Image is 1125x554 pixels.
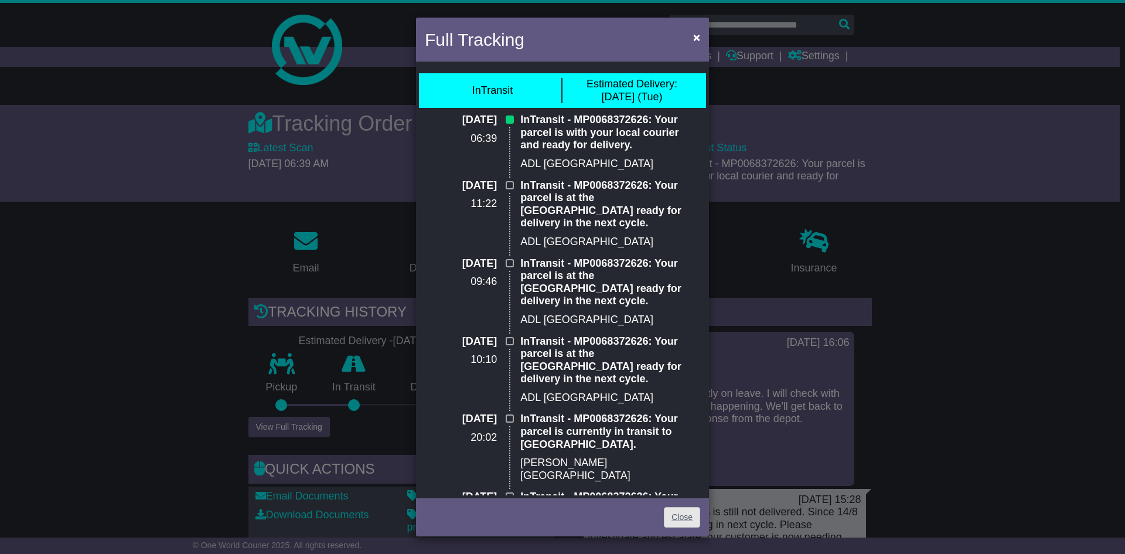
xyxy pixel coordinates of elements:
[425,413,497,426] p: [DATE]
[587,78,677,103] div: [DATE] (Tue)
[587,78,677,90] span: Estimated Delivery:
[520,457,700,482] p: [PERSON_NAME][GEOGRAPHIC_DATA]
[693,30,700,44] span: ×
[687,25,706,49] button: Close
[520,392,700,405] p: ADL [GEOGRAPHIC_DATA]
[472,84,513,97] div: InTransit
[425,26,524,53] h4: Full Tracking
[425,335,497,348] p: [DATE]
[425,132,497,145] p: 06:39
[425,431,497,444] p: 20:02
[425,354,497,366] p: 10:10
[425,114,497,127] p: [DATE]
[520,413,700,451] p: InTransit - MP0068372626: Your parcel is currently in transit to [GEOGRAPHIC_DATA].
[520,257,700,308] p: InTransit - MP0068372626: Your parcel is at the [GEOGRAPHIC_DATA] ready for delivery in the next ...
[520,179,700,230] p: InTransit - MP0068372626: Your parcel is at the [GEOGRAPHIC_DATA] ready for delivery in the next ...
[425,276,497,288] p: 09:46
[520,236,700,249] p: ADL [GEOGRAPHIC_DATA]
[664,507,700,528] a: Close
[425,257,497,270] p: [DATE]
[520,158,700,171] p: ADL [GEOGRAPHIC_DATA]
[520,314,700,327] p: ADL [GEOGRAPHIC_DATA]
[520,491,700,529] p: InTransit - MP0068372626: Your parcel has been received at [GEOGRAPHIC_DATA].
[520,335,700,386] p: InTransit - MP0068372626: Your parcel is at the [GEOGRAPHIC_DATA] ready for delivery in the next ...
[425,491,497,504] p: [DATE]
[425,198,497,210] p: 11:22
[520,114,700,152] p: InTransit - MP0068372626: Your parcel is with your local courier and ready for delivery.
[425,179,497,192] p: [DATE]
